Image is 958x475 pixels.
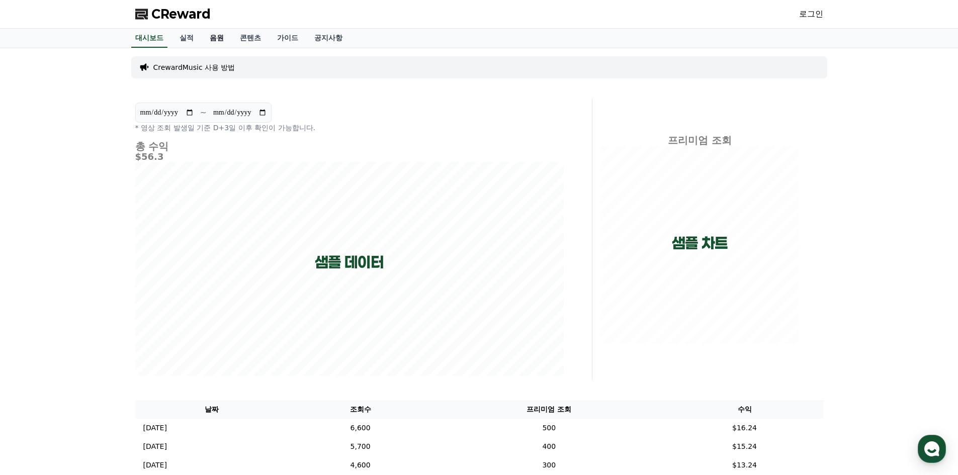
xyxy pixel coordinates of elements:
th: 조회수 [289,400,432,419]
a: 실적 [171,29,202,48]
a: 대시보드 [131,29,167,48]
h4: 프리미엄 조회 [600,135,799,146]
a: 콘텐츠 [232,29,269,48]
a: CReward [135,6,211,22]
h4: 총 수익 [135,141,564,152]
a: 설정 [130,319,193,344]
td: 4,600 [289,456,432,474]
td: 5,700 [289,437,432,456]
h5: $56.3 [135,152,564,162]
p: ~ [200,107,207,119]
td: 300 [432,456,666,474]
td: $16.24 [666,419,823,437]
p: [DATE] [143,460,167,470]
th: 수익 [666,400,823,419]
a: CrewardMusic 사용 방법 [153,62,235,72]
p: 샘플 데이터 [315,253,384,271]
a: 홈 [3,319,66,344]
span: 홈 [32,334,38,342]
td: $13.24 [666,456,823,474]
td: 6,600 [289,419,432,437]
span: CReward [151,6,211,22]
td: 500 [432,419,666,437]
span: 대화 [92,334,104,342]
th: 날짜 [135,400,289,419]
span: 설정 [155,334,167,342]
th: 프리미엄 조회 [432,400,666,419]
p: [DATE] [143,441,167,452]
p: [DATE] [143,423,167,433]
p: * 영상 조회 발생일 기준 D+3일 이후 확인이 가능합니다. [135,123,564,133]
a: 대화 [66,319,130,344]
a: 음원 [202,29,232,48]
td: $15.24 [666,437,823,456]
a: 공지사항 [306,29,351,48]
a: 로그인 [799,8,823,20]
p: 샘플 차트 [672,234,728,252]
a: 가이드 [269,29,306,48]
td: 400 [432,437,666,456]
